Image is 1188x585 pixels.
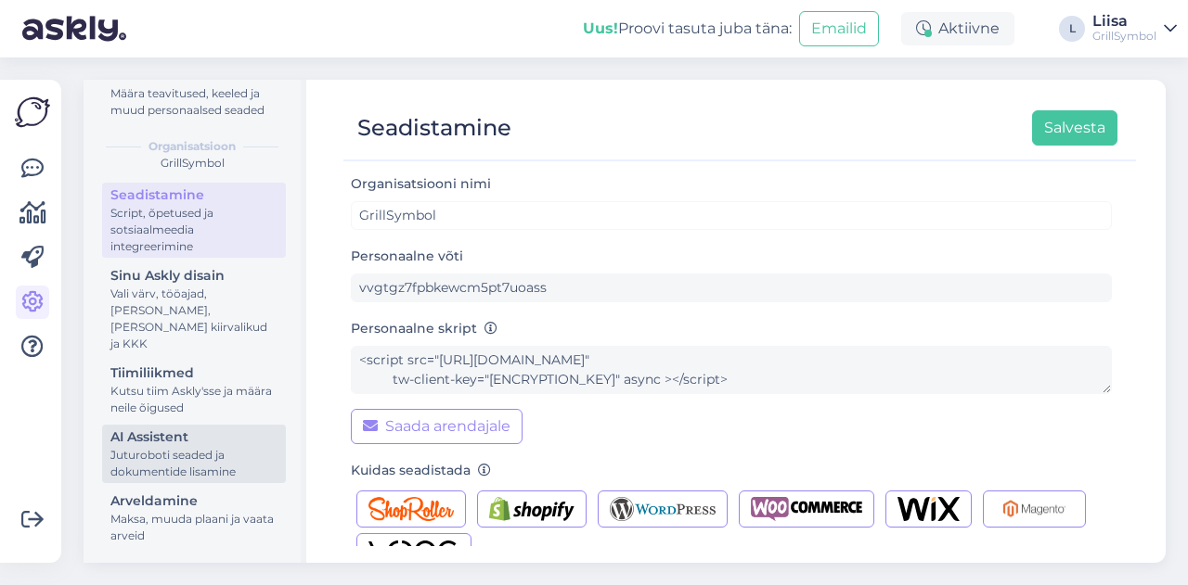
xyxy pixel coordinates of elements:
[15,95,50,130] img: Askly Logo
[897,497,960,521] img: Wix
[1092,14,1156,29] div: Liisa
[102,361,286,419] a: TiimiliikmedKutsu tiim Askly'sse ja määra neile õigused
[110,491,278,511] div: Arveldamine
[102,425,286,483] a: AI AssistentJuturoboti seaded ja dokumentide lisamine
[351,174,498,194] label: Organisatsiooni nimi
[583,19,618,37] b: Uus!
[1059,16,1085,42] div: L
[489,497,575,521] img: Shopify
[110,383,278,416] div: Kutsu tiim Askly'sse ja määra neile õigused
[901,12,1014,45] div: Aktiivne
[351,247,463,266] label: Personaalne võti
[351,319,497,338] label: Personaalne skript
[368,540,459,564] img: Voog
[610,497,717,521] img: Wordpress
[110,286,278,352] div: Vali värv, tööajad, [PERSON_NAME], [PERSON_NAME] kiirvalikud ja KKK
[110,427,278,447] div: AI Assistent
[110,205,278,255] div: Script, õpetused ja sotsiaalmeedia integreerimine
[357,110,511,146] div: Seadistamine
[995,497,1074,521] img: Magento
[148,138,236,155] b: Organisatsioon
[110,266,278,286] div: Sinu Askly disain
[110,85,278,119] div: Määra teavitused, keeled ja muud personaalsed seaded
[1092,29,1156,44] div: GrillSymbol
[583,18,792,40] div: Proovi tasuta juba täna:
[102,183,286,258] a: SeadistamineScript, õpetused ja sotsiaalmeedia integreerimine
[102,63,286,121] a: KontoMäära teavitused, keeled ja muud personaalsed seaded
[110,363,278,383] div: Tiimiliikmed
[102,489,286,547] a: ArveldamineMaksa, muuda plaani ja vaata arveid
[351,201,1112,230] input: ABC Corporation
[110,511,278,544] div: Maksa, muuda plaani ja vaata arveid
[351,409,523,444] button: Saada arendajale
[1032,110,1117,146] button: Salvesta
[751,497,862,521] img: Woocommerce
[799,11,879,46] button: Emailid
[351,461,491,480] label: Kuidas seadistada
[368,497,454,521] img: Shoproller
[351,346,1112,394] textarea: <script src="[URL][DOMAIN_NAME]" tw-client-key="[ENCRYPTION_KEY]" async ></script>
[110,185,278,205] div: Seadistamine
[102,263,286,355] a: Sinu Askly disainVali värv, tööajad, [PERSON_NAME], [PERSON_NAME] kiirvalikud ja KKK
[110,447,278,480] div: Juturoboti seaded ja dokumentide lisamine
[1092,14,1177,44] a: LiisaGrillSymbol
[98,155,286,172] div: GrillSymbol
